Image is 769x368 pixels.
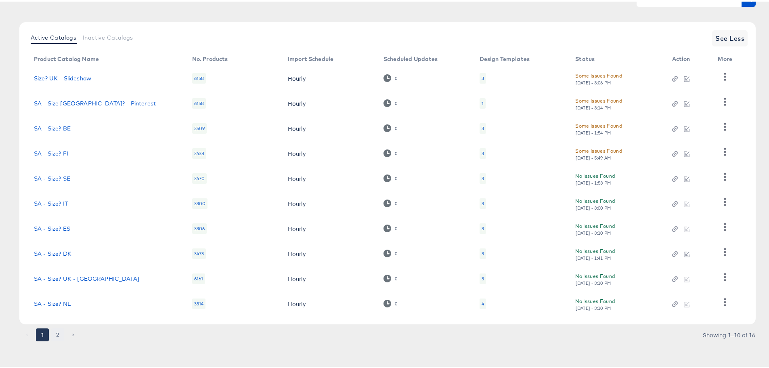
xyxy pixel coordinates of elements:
div: 6161 [192,272,205,282]
button: See Less [712,29,748,45]
span: Active Catalogs [31,33,76,39]
a: SA - Size? SE [34,174,70,180]
div: Design Templates [480,54,530,61]
div: 1 [480,97,486,107]
div: 0 [394,124,398,130]
button: Some Issues Found[DATE] - 5:49 AM [575,145,622,159]
div: 3 [482,274,484,280]
button: page 1 [36,327,49,340]
div: 6158 [192,97,206,107]
td: Hourly [281,139,377,164]
div: 3 [482,224,484,230]
div: 0 [383,73,398,80]
div: 0 [394,199,398,205]
div: 0 [394,274,398,280]
a: SA - Size? ES [34,224,70,230]
div: 3 [480,222,486,232]
div: 3 [482,174,484,180]
td: Hourly [281,164,377,189]
a: SA - Size? DK [34,249,71,255]
div: [DATE] - 3:06 PM [575,78,612,84]
button: Go to page 2 [51,327,64,340]
span: Inactive Catalogs [83,33,133,39]
div: [DATE] - 3:14 PM [575,103,612,109]
td: Hourly [281,214,377,240]
div: Product Catalog Name [34,54,99,61]
div: 3 [482,249,484,255]
div: 3 [480,147,486,157]
td: Hourly [281,114,377,139]
div: 3509 [192,122,207,132]
button: Some Issues Found[DATE] - 3:06 PM [575,70,622,84]
div: 0 [394,149,398,155]
th: More [711,51,742,64]
div: No. Products [192,54,228,61]
div: 3300 [192,197,208,207]
div: [DATE] - 1:54 PM [575,128,612,134]
td: Hourly [281,189,377,214]
button: Some Issues Found[DATE] - 3:14 PM [575,95,622,109]
a: SA - Size [GEOGRAPHIC_DATA]? - Pinterest [34,99,156,105]
div: 4 [482,299,484,305]
div: 3 [482,149,484,155]
td: Hourly [281,64,377,89]
div: 0 [394,249,398,255]
div: 0 [383,298,398,306]
div: 0 [383,198,398,206]
td: Hourly [281,265,377,290]
a: Size? UK - Slideshow [34,74,91,80]
div: [DATE] - 5:49 AM [575,154,612,159]
div: 0 [383,248,398,256]
div: 3 [480,197,486,207]
td: Hourly [281,290,377,315]
a: SA - Size? UK - [GEOGRAPHIC_DATA] [34,274,139,280]
div: 3 [482,124,484,130]
div: 0 [394,74,398,80]
div: 0 [394,174,398,180]
button: Go to next page [67,327,80,340]
div: Some Issues Found [575,70,622,78]
div: 3438 [192,147,207,157]
div: 3 [480,71,486,82]
div: 3470 [192,172,207,182]
div: 0 [383,123,398,130]
div: 4 [480,297,486,307]
div: 3 [480,272,486,282]
div: 0 [383,148,398,156]
div: 0 [394,99,398,105]
div: 3 [480,172,486,182]
a: SA - Size? FI [34,149,68,155]
div: 0 [383,98,398,105]
div: 0 [394,224,398,230]
div: 6158 [192,71,206,82]
td: Hourly [281,89,377,114]
div: 3 [480,122,486,132]
div: 3 [482,74,484,80]
th: Action [666,51,712,64]
div: 3 [482,199,484,205]
td: Hourly [281,240,377,265]
div: 0 [383,223,398,231]
div: 3314 [192,297,206,307]
div: Scheduled Updates [383,54,438,61]
span: See Less [715,31,744,42]
div: Some Issues Found [575,145,622,154]
div: 3473 [192,247,206,257]
div: Some Issues Found [575,120,622,128]
div: Showing 1–10 of 16 [702,330,756,336]
div: 0 [383,173,398,181]
div: 0 [383,273,398,281]
a: SA - Size? IT [34,199,68,205]
button: Some Issues Found[DATE] - 1:54 PM [575,120,622,134]
div: 0 [394,299,398,305]
th: Status [569,51,665,64]
div: 3306 [192,222,207,232]
div: Some Issues Found [575,95,622,103]
nav: pagination navigation [19,327,81,340]
a: SA - Size? NL [34,299,71,305]
div: 3 [480,247,486,257]
div: Import Schedule [288,54,333,61]
div: 1 [482,99,484,105]
a: SA - Size? BE [34,124,71,130]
